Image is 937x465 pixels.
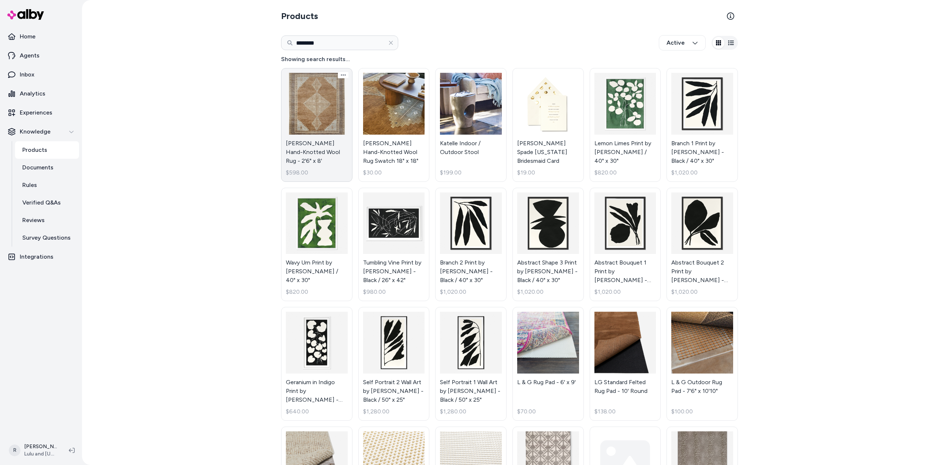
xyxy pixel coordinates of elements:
span: Lulu and [US_STATE] [24,450,57,458]
a: Agents [3,47,79,64]
a: Kate Spade New York Bridesmaid Card[PERSON_NAME] Spade [US_STATE] Bridesmaid Card$19.00 [512,68,584,182]
p: Documents [22,163,53,172]
p: Agents [20,51,40,60]
p: Analytics [20,89,45,98]
p: Products [22,146,47,154]
p: Knowledge [20,127,51,136]
a: Verified Q&As [15,194,79,211]
a: Kate Hand-Knotted Wool Rug Swatch 18" x 18"[PERSON_NAME] Hand-Knotted Wool Rug Swatch 18" x 18"$3... [358,68,430,182]
a: Self Portrait 2 Wall Art by Kate Roebuck - Black / 50" x 25"Self Portrait 2 Wall Art by [PERSON_N... [358,307,430,421]
a: Products [15,141,79,159]
a: Inbox [3,66,79,83]
a: Branch 2 Print by Kate Roebuck - Black / 40" x 30"Branch 2 Print by [PERSON_NAME] - Black / 40" x... [435,188,507,301]
a: Tumbling Vine Print by Kate Roebuck - Black / 26" x 42"Tumbling Vine Print by [PERSON_NAME] - Bla... [358,188,430,301]
h4: Showing search results... [281,55,738,64]
a: LG Standard Felted Rug Pad - 10' RoundLG Standard Felted Rug Pad - 10' Round$138.00 [590,307,661,421]
p: Survey Questions [22,233,71,242]
a: Integrations [3,248,79,266]
a: Lemon Limes Print by Kate Roebuck - Green / 40" x 30"Lemon Limes Print by [PERSON_NAME] / 40" x 3... [590,68,661,182]
a: Reviews [15,211,79,229]
button: Active [659,35,706,50]
a: Abstract Bouquet 1 Print by Kate Roebuck - Black / 40" x 30"Abstract Bouquet 1 Print by [PERSON_N... [590,188,661,301]
span: R [9,445,20,456]
h2: Products [281,10,318,22]
a: Self Portrait 1 Wall Art by Kate Roebuck - Black / 50" x 25"Self Portrait 1 Wall Art by [PERSON_N... [435,307,507,421]
a: Abstract Shape 3 Print by Kate Roebuck - Black / 40" x 30"Abstract Shape 3 Print by [PERSON_NAME]... [512,188,584,301]
a: Analytics [3,85,79,102]
p: Inbox [20,70,34,79]
a: Rules [15,176,79,194]
p: Home [20,32,36,41]
p: Experiences [20,108,52,117]
a: Home [3,28,79,45]
a: L & G Outdoor Rug Pad - 7'6" x 10'10"L & G Outdoor Rug Pad - 7'6" x 10'10"$100.00 [667,307,738,421]
a: L & G Rug Pad - 6' x 9'L & G Rug Pad - 6' x 9'$70.00 [512,307,584,421]
a: Survey Questions [15,229,79,247]
a: Abstract Bouquet 2 Print by Kate Roebuck - Black / 40" x 30"Abstract Bouquet 2 Print by [PERSON_N... [667,188,738,301]
a: Experiences [3,104,79,121]
a: Kate Hand-Knotted Wool Rug - 2'6" x 8'[PERSON_NAME] Hand-Knotted Wool Rug - 2'6" x 8'$598.00 [281,68,352,182]
p: Rules [22,181,37,190]
p: Reviews [22,216,45,225]
button: R[PERSON_NAME]Lulu and [US_STATE] [4,439,63,462]
p: [PERSON_NAME] [24,443,57,450]
button: Knowledge [3,123,79,140]
p: Integrations [20,252,53,261]
a: Branch 1 Print by Kate Roebuck - Black / 40" x 30"Branch 1 Print by [PERSON_NAME] - Black / 40" x... [667,68,738,182]
a: Wavy Urn Print by Kate Roebuck - Green / 40" x 30"Wavy Urn Print by [PERSON_NAME] / 40" x 30"$820.00 [281,188,352,301]
img: alby Logo [7,9,44,20]
p: Verified Q&As [22,198,61,207]
a: Geranium in Indigo Print by Kate Roebuck - Black / 40" x 21"Geranium in Indigo Print by [PERSON_N... [281,307,352,421]
a: Katelle Indoor / Outdoor StoolKatelle Indoor / Outdoor Stool$199.00 [435,68,507,182]
a: Documents [15,159,79,176]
